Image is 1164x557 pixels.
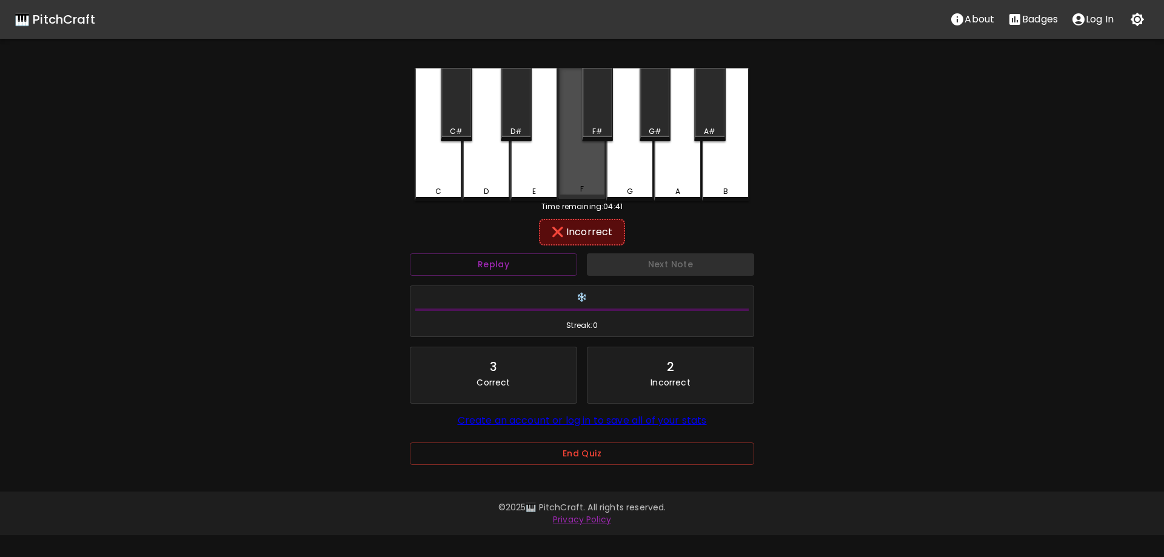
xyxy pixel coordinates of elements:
a: 🎹 PitchCraft [15,10,95,29]
button: Replay [410,253,577,276]
p: © 2025 🎹 PitchCraft. All rights reserved. [233,501,931,513]
div: F# [592,126,603,137]
a: Create an account or log in to save all of your stats [458,413,707,427]
button: End Quiz [410,442,754,465]
div: F [580,184,584,195]
p: About [965,12,994,27]
div: G [627,186,633,197]
button: About [943,7,1001,32]
span: Streak: 0 [415,319,749,332]
h6: ❄️ [415,291,749,304]
div: ❌ Incorrect [545,225,619,239]
button: Stats [1001,7,1065,32]
div: Time remaining: 04:41 [415,201,749,212]
div: G# [649,126,661,137]
a: Privacy Policy [553,513,611,525]
p: Log In [1086,12,1114,27]
div: B [723,186,728,197]
div: A# [704,126,715,137]
p: Badges [1022,12,1058,27]
div: A [675,186,680,197]
div: C [435,186,441,197]
div: E [532,186,536,197]
div: D [484,186,489,197]
p: Incorrect [651,376,690,389]
div: C# [450,126,463,137]
p: Correct [477,376,510,389]
div: D# [510,126,522,137]
div: 3 [490,357,497,376]
div: 2 [667,357,674,376]
button: account of current user [1065,7,1120,32]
